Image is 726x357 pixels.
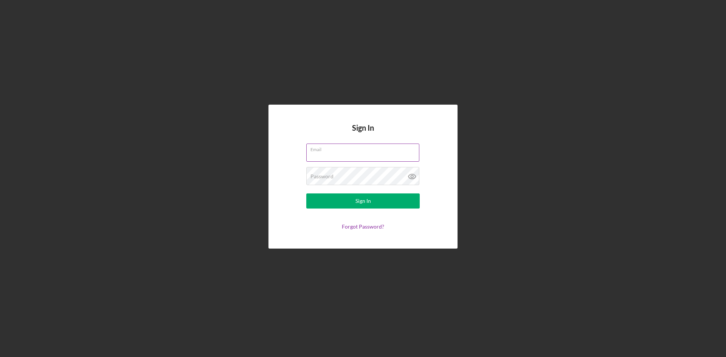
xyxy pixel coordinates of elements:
h4: Sign In [352,124,374,144]
label: Email [310,144,419,152]
label: Password [310,173,334,179]
a: Forgot Password? [342,223,384,230]
button: Sign In [306,193,420,209]
div: Sign In [355,193,371,209]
